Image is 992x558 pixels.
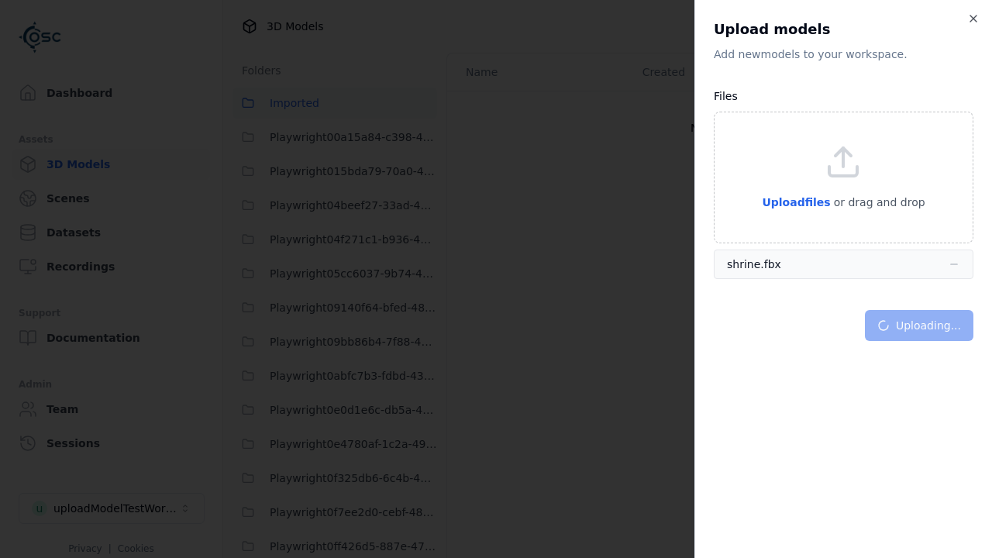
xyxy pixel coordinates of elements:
p: Add new model s to your workspace. [714,46,973,62]
label: Files [714,90,738,102]
span: Upload files [762,196,830,208]
h2: Upload models [714,19,973,40]
div: shrine.fbx [727,257,781,272]
p: or drag and drop [831,193,925,212]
